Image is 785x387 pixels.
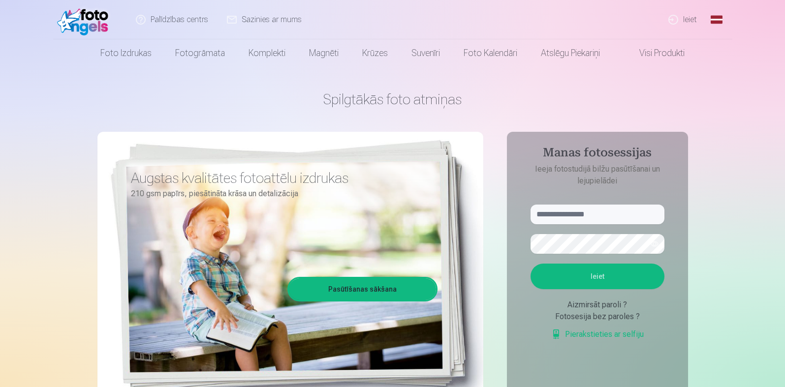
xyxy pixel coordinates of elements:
a: Magnēti [297,39,350,67]
a: Fotogrāmata [163,39,237,67]
a: Atslēgu piekariņi [529,39,612,67]
h4: Manas fotosessijas [521,146,674,163]
a: Komplekti [237,39,297,67]
a: Pierakstieties ar selfiju [551,328,644,340]
button: Ieiet [531,264,664,289]
a: Foto kalendāri [452,39,529,67]
h1: Spilgtākās foto atmiņas [97,90,688,108]
a: Visi produkti [612,39,696,67]
div: Aizmirsāt paroli ? [531,299,664,311]
p: 210 gsm papīrs, piesātināta krāsa un detalizācija [131,187,430,201]
a: Pasūtīšanas sākšana [289,278,436,300]
div: Fotosesija bez paroles ? [531,311,664,323]
a: Krūzes [350,39,400,67]
a: Foto izdrukas [89,39,163,67]
p: Ieeja fotostudijā bilžu pasūtīšanai un lejupielādei [521,163,674,187]
h3: Augstas kvalitātes fotoattēlu izdrukas [131,169,430,187]
img: /fa1 [57,4,114,35]
a: Suvenīri [400,39,452,67]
